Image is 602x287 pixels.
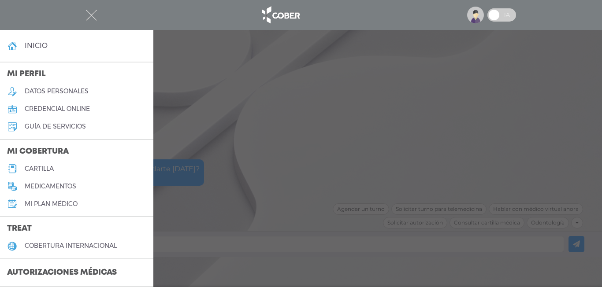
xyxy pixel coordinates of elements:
[25,123,86,130] h5: guía de servicios
[25,242,117,250] h5: cobertura internacional
[25,183,76,190] h5: medicamentos
[25,200,78,208] h5: Mi plan médico
[467,7,484,23] img: profile-placeholder.svg
[25,105,90,113] h5: credencial online
[86,10,97,21] img: Cober_menu-close-white.svg
[25,41,48,50] h4: inicio
[25,88,89,95] h5: datos personales
[25,165,54,173] h5: cartilla
[257,4,304,26] img: logo_cober_home-white.png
